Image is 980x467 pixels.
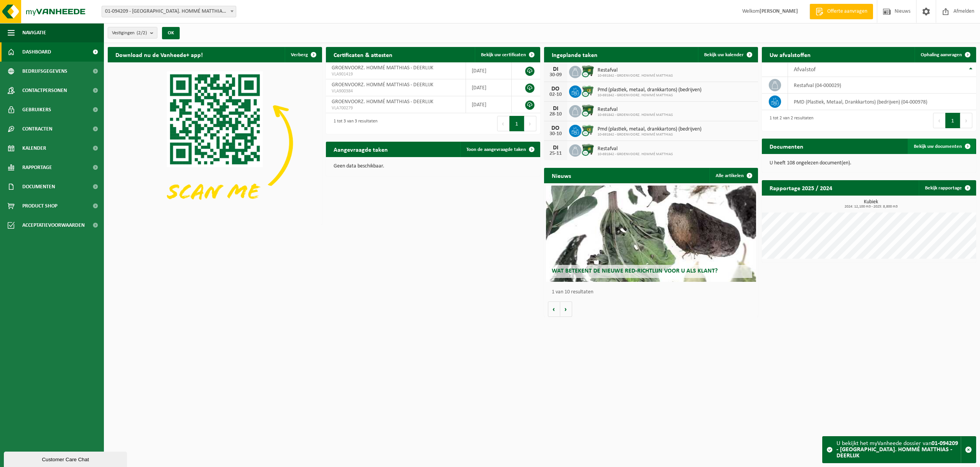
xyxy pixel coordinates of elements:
[710,168,757,183] a: Alle artikelen
[548,86,563,92] div: DO
[4,450,129,467] iframe: chat widget
[552,290,755,295] p: 1 van 10 resultaten
[921,52,962,57] span: Ophaling aanvragen
[581,84,594,97] img: WB-0660-CU
[22,139,46,158] span: Kalender
[788,94,976,110] td: PMD (Plastiek, Metaal, Drankkartons) (bedrijven) (04-000978)
[22,62,67,81] span: Bedrijfsgegevens
[836,437,961,463] div: U bekijkt het myVanheede dossier van
[698,47,757,62] a: Bekijk uw kalender
[509,116,524,131] button: 1
[581,143,594,156] img: WB-1100-CU
[581,124,594,137] img: WB-0660-CU
[704,52,744,57] span: Bekijk uw kalender
[330,115,377,132] div: 1 tot 3 van 3 resultaten
[497,116,509,131] button: Previous
[466,79,512,96] td: [DATE]
[762,180,840,195] h2: Rapportage 2025 / 2024
[466,147,526,152] span: Toon de aangevraagde taken
[919,180,975,196] a: Bekijk rapportage
[960,113,972,128] button: Next
[326,142,396,157] h2: Aangevraagde taken
[102,6,236,17] span: 01-094209 - GROENVOORZ. HOMMÉ MATTHIAS - DEERLIJK
[475,47,539,62] a: Bekijk uw certificaten
[908,139,975,154] a: Bekijk uw documenten
[788,77,976,94] td: restafval (04-000029)
[548,131,563,137] div: 30-10
[291,52,308,57] span: Verberg
[598,113,673,117] span: 10-691842 - GROENVOORZ. HOMMÉ MATTHIAS
[810,4,873,19] a: Offerte aanvragen
[22,42,51,62] span: Dashboard
[137,30,147,35] count: (2/2)
[334,164,533,169] p: Geen data beschikbaar.
[22,158,52,177] span: Rapportage
[108,62,322,223] img: Download de VHEPlus App
[598,67,673,74] span: Restafval
[598,126,701,132] span: Pmd (plastiek, metaal, drankkartons) (bedrijven)
[760,8,798,14] strong: [PERSON_NAME]
[915,47,975,62] a: Ophaling aanvragen
[548,112,563,117] div: 28-10
[332,65,433,71] span: GROENVOORZ. HOMMÉ MATTHIAS - DEERLIJK
[933,113,945,128] button: Previous
[22,177,55,196] span: Documenten
[466,62,512,79] td: [DATE]
[22,216,85,235] span: Acceptatievoorwaarden
[581,104,594,117] img: WB-1100-CU
[22,100,51,119] span: Gebruikers
[112,27,147,39] span: Vestigingen
[598,132,701,137] span: 10-691842 - GROENVOORZ. HOMMÉ MATTHIAS
[598,107,673,113] span: Restafval
[285,47,321,62] button: Verberg
[548,105,563,112] div: DI
[548,92,563,97] div: 02-10
[548,151,563,156] div: 25-11
[770,161,968,166] p: U heeft 108 ongelezen document(en).
[836,440,958,459] strong: 01-094209 - [GEOGRAPHIC_DATA]. HOMMÉ MATTHIAS - DEERLIJK
[766,199,976,209] h3: Kubiek
[548,72,563,78] div: 30-09
[332,88,460,94] span: VLA900384
[22,23,46,42] span: Navigatie
[162,27,180,39] button: OK
[332,105,460,111] span: VLA700279
[914,144,962,149] span: Bekijk uw documenten
[548,145,563,151] div: DI
[560,301,572,317] button: Volgende
[766,205,976,209] span: 2024: 12,100 m3 - 2025: 8,800 m3
[22,196,57,216] span: Product Shop
[332,82,433,88] span: GROENVOORZ. HOMMÉ MATTHIAS - DEERLIJK
[794,67,816,73] span: Afvalstof
[466,96,512,113] td: [DATE]
[460,142,539,157] a: Toon de aangevraagde taken
[332,71,460,77] span: VLA901419
[546,186,756,282] a: Wat betekent de nieuwe RED-richtlijn voor u als klant?
[524,116,536,131] button: Next
[552,268,718,274] span: Wat betekent de nieuwe RED-richtlijn voor u als klant?
[762,47,818,62] h2: Uw afvalstoffen
[598,152,673,157] span: 10-691842 - GROENVOORZ. HOMMÉ MATTHIAS
[332,99,433,105] span: GROENVOORZ. HOMMÉ MATTHIAS - DEERLIJK
[548,125,563,131] div: DO
[22,119,52,139] span: Contracten
[598,87,701,93] span: Pmd (plastiek, metaal, drankkartons) (bedrijven)
[108,27,157,38] button: Vestigingen(2/2)
[22,81,67,100] span: Contactpersonen
[762,139,811,154] h2: Documenten
[598,146,673,152] span: Restafval
[108,47,210,62] h2: Download nu de Vanheede+ app!
[548,66,563,72] div: DI
[766,112,813,129] div: 1 tot 2 van 2 resultaten
[598,93,701,98] span: 10-691842 - GROENVOORZ. HOMMÉ MATTHIAS
[544,47,605,62] h2: Ingeplande taken
[544,168,579,183] h2: Nieuws
[825,8,869,15] span: Offerte aanvragen
[326,47,400,62] h2: Certificaten & attesten
[481,52,526,57] span: Bekijk uw certificaten
[945,113,960,128] button: 1
[581,65,594,78] img: WB-1100-CU
[598,74,673,78] span: 10-691842 - GROENVOORZ. HOMMÉ MATTHIAS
